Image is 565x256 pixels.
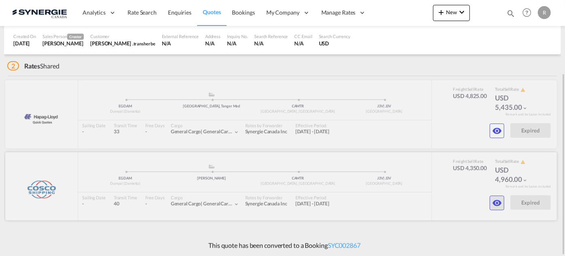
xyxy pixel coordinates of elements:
[24,62,40,70] span: Rates
[492,126,502,136] md-icon: icon-eye
[506,9,515,21] div: icon-magnify
[67,34,84,40] span: Creator
[13,40,36,47] div: 21 Aug 2025
[227,33,248,39] div: Inquiry No.
[295,33,312,39] div: CC Email
[436,9,467,15] span: New
[457,7,467,17] md-icon: icon-chevron-down
[90,40,155,47] div: Krystine .
[83,9,106,17] span: Analytics
[490,196,504,210] button: icon-eye
[12,4,67,22] img: 1f56c880d42311ef80fc7dca854c8e59.png
[538,6,551,19] div: R
[90,33,155,39] div: Customer
[162,40,199,47] div: N/A
[203,9,221,15] span: Quotes
[506,9,515,18] md-icon: icon-magnify
[254,33,288,39] div: Search Reference
[205,33,221,39] div: Address
[13,33,36,39] div: Created On
[7,61,19,70] span: 2
[232,9,255,16] span: Bookings
[205,40,221,47] div: N/A
[254,40,288,47] div: N/A
[134,41,155,46] span: transherbe
[321,9,356,17] span: Manage Rates
[204,241,361,250] p: This quote has been converted to a Booking
[520,6,534,19] span: Help
[162,33,199,39] div: External Reference
[42,33,84,40] div: Sales Person
[328,241,361,249] a: SYC002867
[319,40,351,47] div: USD
[520,6,538,20] div: Help
[295,40,312,47] div: N/A
[436,7,446,17] md-icon: icon-plus 400-fg
[319,33,351,39] div: Search Currency
[7,62,59,70] div: Shared
[490,124,504,138] button: icon-eye
[42,40,84,47] div: Rosa Ho
[266,9,299,17] span: My Company
[168,9,191,16] span: Enquiries
[433,5,470,21] button: icon-plus 400-fgNewicon-chevron-down
[227,40,248,47] div: N/A
[492,198,502,208] md-icon: icon-eye
[127,9,157,16] span: Rate Search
